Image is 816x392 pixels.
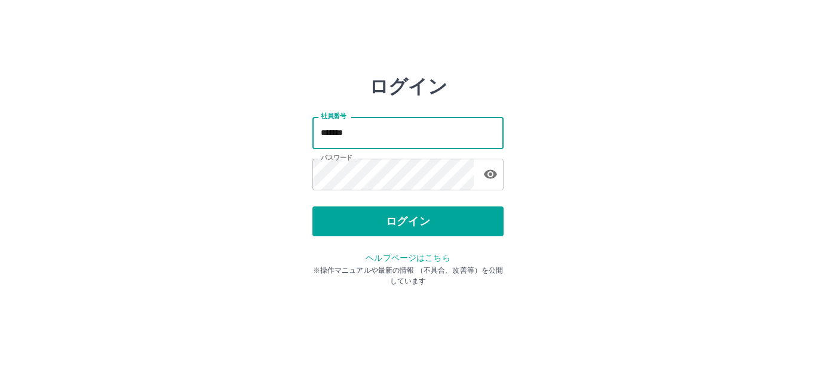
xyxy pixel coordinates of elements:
[369,75,447,98] h2: ログイン
[321,153,352,162] label: パスワード
[366,253,450,263] a: ヘルプページはこちら
[312,206,504,236] button: ログイン
[321,112,346,121] label: 社員番号
[312,265,504,286] p: ※操作マニュアルや最新の情報 （不具合、改善等）を公開しています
